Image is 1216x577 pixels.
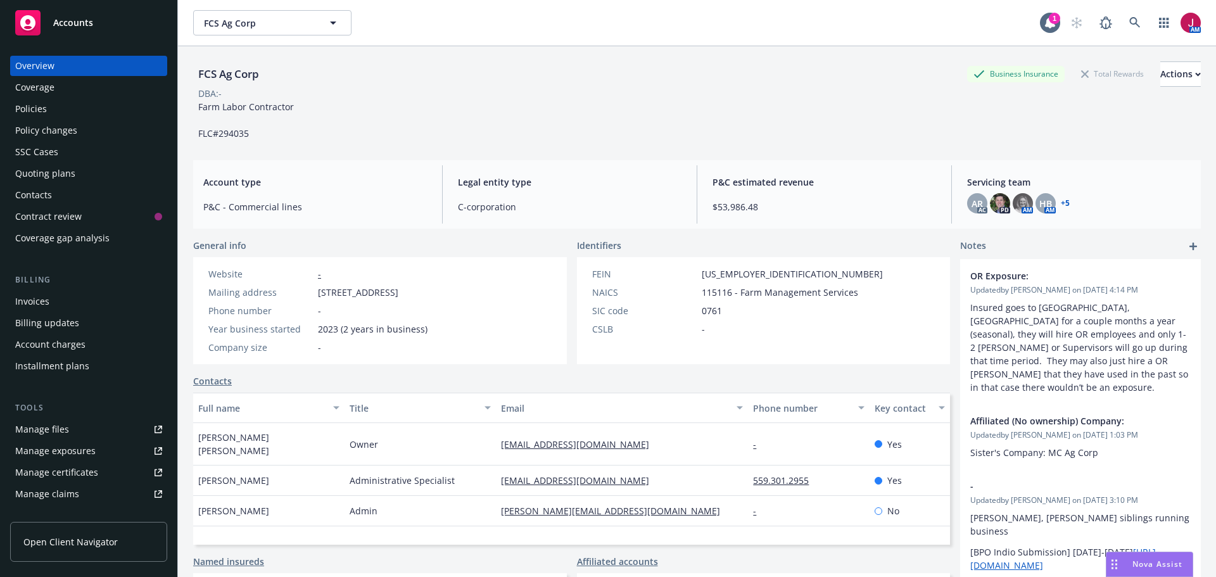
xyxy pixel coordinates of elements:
[1093,10,1118,35] a: Report a Bug
[10,77,167,98] a: Coverage
[318,304,321,317] span: -
[345,393,496,423] button: Title
[990,193,1010,213] img: photo
[1122,10,1148,35] a: Search
[10,334,167,355] a: Account charges
[501,402,729,415] div: Email
[203,200,427,213] span: P&C - Commercial lines
[350,438,378,451] span: Owner
[753,438,766,450] a: -
[702,286,858,299] span: 115116 - Farm Management Services
[592,304,697,317] div: SIC code
[53,18,93,28] span: Accounts
[496,393,748,423] button: Email
[458,200,681,213] span: C-corporation
[15,356,89,376] div: Installment plans
[208,267,313,281] div: Website
[318,322,427,336] span: 2023 (2 years in business)
[15,228,110,248] div: Coverage gap analysis
[10,441,167,461] span: Manage exposures
[1181,13,1201,33] img: photo
[15,163,75,184] div: Quoting plans
[10,505,167,526] a: Manage BORs
[10,228,167,248] a: Coverage gap analysis
[198,504,269,517] span: [PERSON_NAME]
[318,268,321,280] a: -
[15,206,82,227] div: Contract review
[193,10,351,35] button: FCS Ag Corp
[1106,552,1122,576] div: Drag to move
[198,474,269,487] span: [PERSON_NAME]
[318,341,321,354] span: -
[870,393,950,423] button: Key contact
[204,16,313,30] span: FCS Ag Corp
[10,484,167,504] a: Manage claims
[1151,10,1177,35] a: Switch app
[970,479,1158,493] span: -
[1132,559,1182,569] span: Nova Assist
[970,511,1191,538] p: [PERSON_NAME], [PERSON_NAME] siblings running business
[15,99,47,119] div: Policies
[960,239,986,254] span: Notes
[350,402,477,415] div: Title
[15,56,54,76] div: Overview
[15,334,85,355] div: Account charges
[1049,13,1060,24] div: 1
[10,120,167,141] a: Policy changes
[970,447,1098,459] span: Sister's Company: MC Ag Corp
[15,419,69,440] div: Manage files
[753,505,766,517] a: -
[1106,552,1193,577] button: Nova Assist
[970,284,1191,296] span: Updated by [PERSON_NAME] on [DATE] 4:14 PM
[1075,66,1150,82] div: Total Rewards
[193,66,264,82] div: FCS Ag Corp
[318,286,398,299] span: [STREET_ADDRESS]
[10,274,167,286] div: Billing
[203,175,427,189] span: Account type
[887,438,902,451] span: Yes
[972,197,983,210] span: AR
[970,495,1191,506] span: Updated by [PERSON_NAME] on [DATE] 3:10 PM
[15,120,77,141] div: Policy changes
[501,474,659,486] a: [EMAIL_ADDRESS][DOMAIN_NAME]
[753,402,850,415] div: Phone number
[208,286,313,299] div: Mailing address
[753,474,819,486] a: 559.301.2955
[1160,62,1201,86] div: Actions
[193,555,264,568] a: Named insureds
[1039,197,1052,210] span: HB
[10,142,167,162] a: SSC Cases
[10,419,167,440] a: Manage files
[198,431,339,457] span: [PERSON_NAME] [PERSON_NAME]
[10,462,167,483] a: Manage certificates
[15,142,58,162] div: SSC Cases
[1160,61,1201,87] button: Actions
[10,402,167,414] div: Tools
[875,402,931,415] div: Key contact
[592,322,697,336] div: CSLB
[970,429,1191,441] span: Updated by [PERSON_NAME] on [DATE] 1:03 PM
[702,267,883,281] span: [US_EMPLOYER_IDENTIFICATION_NUMBER]
[967,175,1191,189] span: Servicing team
[970,545,1191,572] p: [BPO Indio Submission] [DATE]-[DATE]
[193,239,246,252] span: General info
[592,267,697,281] div: FEIN
[193,393,345,423] button: Full name
[15,462,98,483] div: Manage certificates
[960,404,1201,469] div: Affiliated (No ownership) Company:Updatedby [PERSON_NAME] on [DATE] 1:03 PMSister's Company: MC A...
[208,341,313,354] div: Company size
[887,474,902,487] span: Yes
[712,175,936,189] span: P&C estimated revenue
[592,286,697,299] div: NAICS
[10,5,167,41] a: Accounts
[15,185,52,205] div: Contacts
[208,322,313,336] div: Year business started
[748,393,869,423] button: Phone number
[1013,193,1033,213] img: photo
[15,291,49,312] div: Invoices
[970,414,1158,428] span: Affiliated (No ownership) Company:
[10,56,167,76] a: Overview
[960,259,1201,404] div: OR Exposure:Updatedby [PERSON_NAME] on [DATE] 4:14 PMInsured goes to [GEOGRAPHIC_DATA], [GEOGRAPH...
[501,438,659,450] a: [EMAIL_ADDRESS][DOMAIN_NAME]
[1186,239,1201,254] a: add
